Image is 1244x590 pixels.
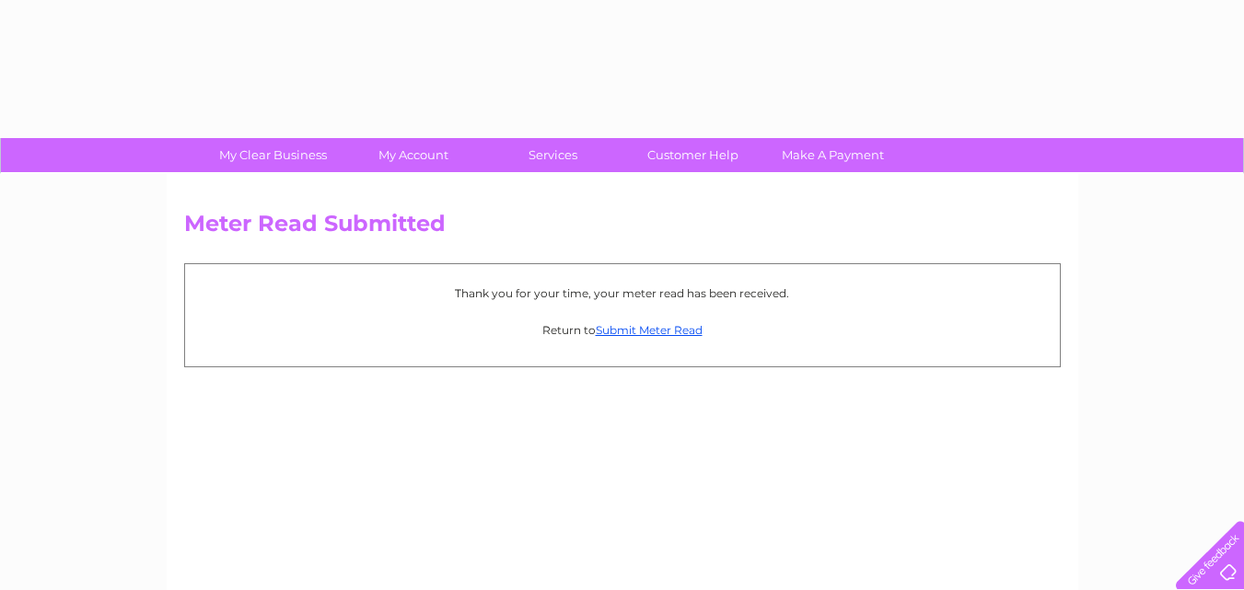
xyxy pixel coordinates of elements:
[197,138,349,172] a: My Clear Business
[757,138,909,172] a: Make A Payment
[477,138,629,172] a: Services
[194,321,1051,339] p: Return to
[337,138,489,172] a: My Account
[194,284,1051,302] p: Thank you for your time, your meter read has been received.
[596,323,703,337] a: Submit Meter Read
[617,138,769,172] a: Customer Help
[184,211,1061,246] h2: Meter Read Submitted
